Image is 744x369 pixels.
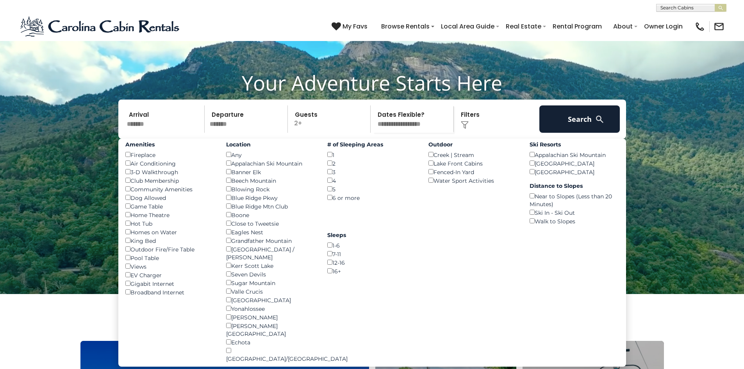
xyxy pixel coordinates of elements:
div: 16+ [327,267,417,275]
div: Club Membership [125,176,215,185]
div: EV Charger [125,271,215,279]
p: 2+ [290,105,371,133]
div: Blue Ridge Mtn Club [226,202,316,210]
div: Air Conditioning [125,159,215,168]
div: Blowing Rock [226,185,316,193]
div: Sugar Mountain [226,278,316,287]
div: 3 [327,168,417,176]
label: Amenities [125,141,215,148]
div: Eagles Nest [226,228,316,236]
span: My Favs [343,21,368,31]
div: Outdoor Fire/Fire Table [125,245,215,253]
img: filter--v1.png [461,121,469,129]
div: Water Sport Activities [428,176,518,185]
div: Kerr Scott Lake [226,261,316,270]
img: phone-regular-black.png [694,21,705,32]
label: Outdoor [428,141,518,148]
div: 5 [327,185,417,193]
div: Home Theatre [125,210,215,219]
div: Lake Front Cabins [428,159,518,168]
label: Distance to Slopes [530,182,619,190]
div: 1 [327,150,417,159]
div: Grandfather Mountain [226,236,316,245]
label: # of Sleeping Areas [327,141,417,148]
div: Creek | Stream [428,150,518,159]
div: Gigabit Internet [125,279,215,288]
div: Yonahlossee [226,304,316,313]
a: Owner Login [640,20,687,33]
div: Broadband Internet [125,288,215,296]
div: Dog Allowed [125,193,215,202]
a: Browse Rentals [377,20,434,33]
div: 6 or more [327,193,417,202]
div: Fireplace [125,150,215,159]
div: Appalachian Ski Mountain [530,150,619,159]
div: King Bed [125,236,215,245]
div: 4 [327,176,417,185]
label: Ski Resorts [530,141,619,148]
a: Local Area Guide [437,20,498,33]
a: My Favs [332,21,369,32]
div: Homes on Water [125,228,215,236]
div: [GEOGRAPHIC_DATA] / [PERSON_NAME] [226,245,316,261]
div: Close to Tweetsie [226,219,316,228]
div: Fenced-In Yard [428,168,518,176]
div: Any [226,150,316,159]
a: Rental Program [549,20,606,33]
h1: Your Adventure Starts Here [6,71,738,95]
button: Search [539,105,620,133]
div: Beech Mountain [226,176,316,185]
div: [PERSON_NAME] [226,313,316,321]
div: Blue Ridge Pkwy [226,193,316,202]
label: Location [226,141,316,148]
div: Ski In - Ski Out [530,208,619,217]
div: Game Table [125,202,215,210]
div: Near to Slopes (Less than 20 Minutes) [530,192,619,208]
div: Boone [226,210,316,219]
div: [GEOGRAPHIC_DATA] [530,159,619,168]
label: Sleeps [327,231,417,239]
img: mail-regular-black.png [714,21,724,32]
div: [GEOGRAPHIC_DATA] [530,168,619,176]
div: 7-11 [327,250,417,258]
div: Community Amenities [125,185,215,193]
div: Valle Crucis [226,287,316,296]
a: Real Estate [502,20,545,33]
h3: Select Your Destination [79,314,665,341]
div: [GEOGRAPHIC_DATA] [226,296,316,304]
div: Views [125,262,215,271]
img: Blue-2.png [20,15,182,38]
div: 2 [327,159,417,168]
div: Walk to Slopes [530,217,619,225]
div: 1-6 [327,241,417,250]
div: Pool Table [125,253,215,262]
div: [GEOGRAPHIC_DATA]/[GEOGRAPHIC_DATA] [226,346,316,363]
div: 12-16 [327,258,417,267]
div: Appalachian Ski Mountain [226,159,316,168]
div: Seven Devils [226,270,316,278]
img: search-regular-white.png [595,114,605,124]
div: Banner Elk [226,168,316,176]
div: [PERSON_NAME][GEOGRAPHIC_DATA] [226,321,316,338]
div: Hot Tub [125,219,215,228]
div: 3-D Walkthrough [125,168,215,176]
div: Echota [226,338,316,346]
a: About [609,20,637,33]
